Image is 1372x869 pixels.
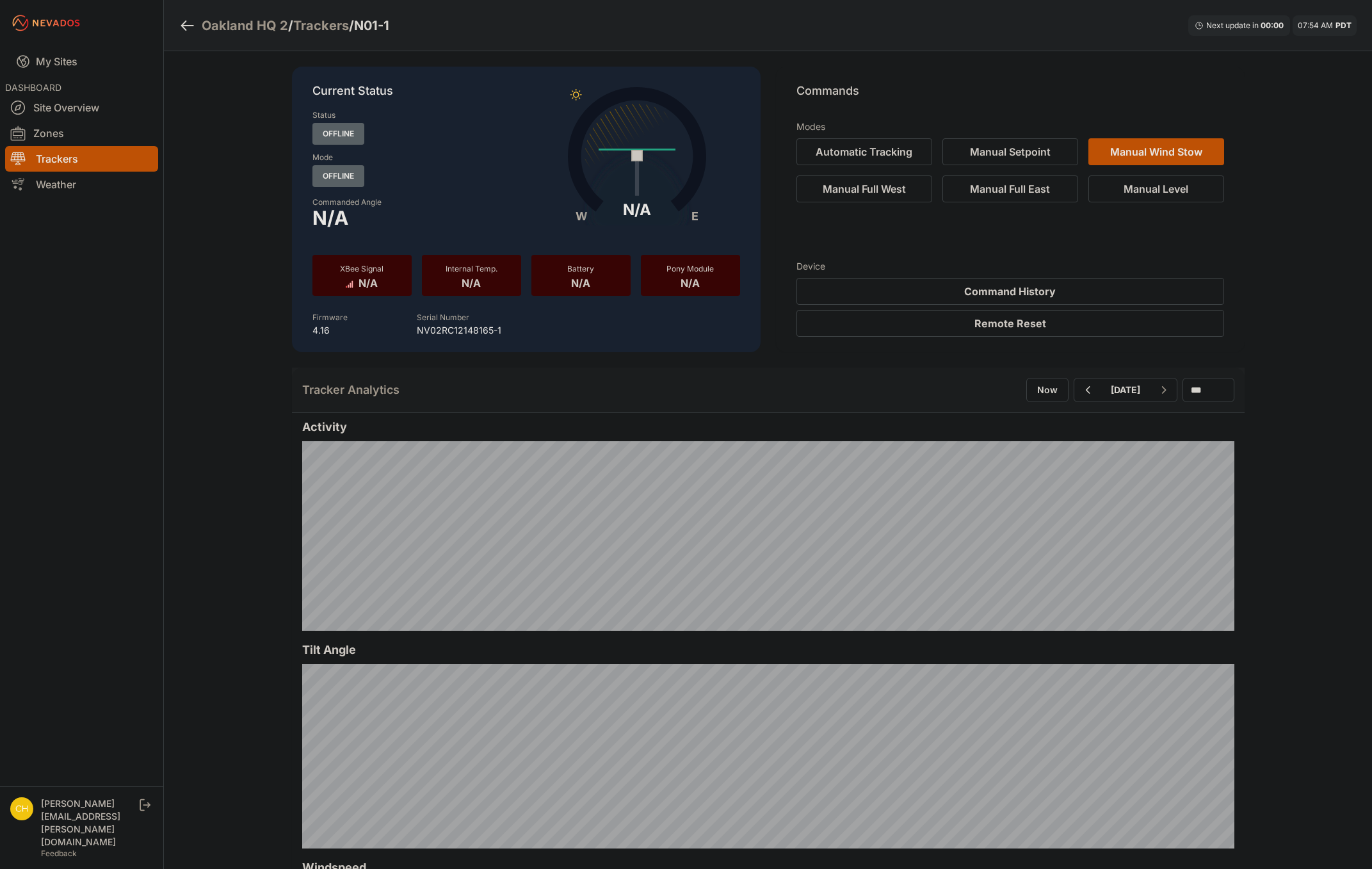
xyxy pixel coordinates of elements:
[312,165,364,187] span: Offline
[312,197,519,207] label: Commanded Angle
[312,82,740,110] p: Current Status
[5,82,61,93] span: DASHBOARD
[796,175,932,202] button: Manual Full West
[312,324,348,337] p: 4.16
[942,138,1078,165] button: Manual Setpoint
[5,95,158,120] a: Site Overview
[312,210,348,225] span: N/A
[179,9,389,42] nav: Breadcrumb
[302,381,399,399] h2: Tracker Analytics
[5,172,158,197] a: Weather
[349,17,354,35] span: /
[462,274,481,289] span: N/A
[571,274,590,289] span: N/A
[1336,20,1352,30] span: PDT
[312,152,333,163] label: Mode
[623,200,651,220] div: N/A
[5,120,158,146] a: Zones
[41,849,77,858] a: Feedback
[1206,20,1259,30] span: Next update in
[293,17,349,35] a: Trackers
[1298,20,1333,30] span: 07:54 AM
[942,175,1078,202] button: Manual Full East
[302,641,1234,659] h2: Tilt Angle
[681,274,700,289] span: N/A
[1101,378,1150,402] button: [DATE]
[796,260,1224,273] h3: Device
[5,46,158,77] a: My Sites
[666,264,714,273] span: Pony Module
[10,797,33,820] img: chris.young@nevados.solar
[312,110,335,120] label: Status
[41,797,137,849] div: [PERSON_NAME][EMAIL_ADDRESS][PERSON_NAME][DOMAIN_NAME]
[10,13,82,33] img: Nevados
[302,418,1234,436] h2: Activity
[796,278,1224,305] button: Command History
[312,123,364,145] span: Offline
[1026,378,1069,402] button: Now
[796,120,825,133] h3: Modes
[354,17,389,35] h3: N01-1
[796,138,932,165] button: Automatic Tracking
[288,17,293,35] span: /
[567,264,594,273] span: Battery
[340,264,383,273] span: XBee Signal
[359,274,378,289] span: N/A
[417,324,501,337] p: NV02RC12148165-1
[312,313,348,322] label: Firmware
[446,264,497,273] span: Internal Temp.
[1088,175,1224,202] button: Manual Level
[417,313,469,322] label: Serial Number
[796,310,1224,337] button: Remote Reset
[796,82,1224,110] p: Commands
[5,146,158,172] a: Trackers
[1088,138,1224,165] button: Manual Wind Stow
[202,17,288,35] a: Oakland HQ 2
[1261,20,1284,31] div: 00 : 00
